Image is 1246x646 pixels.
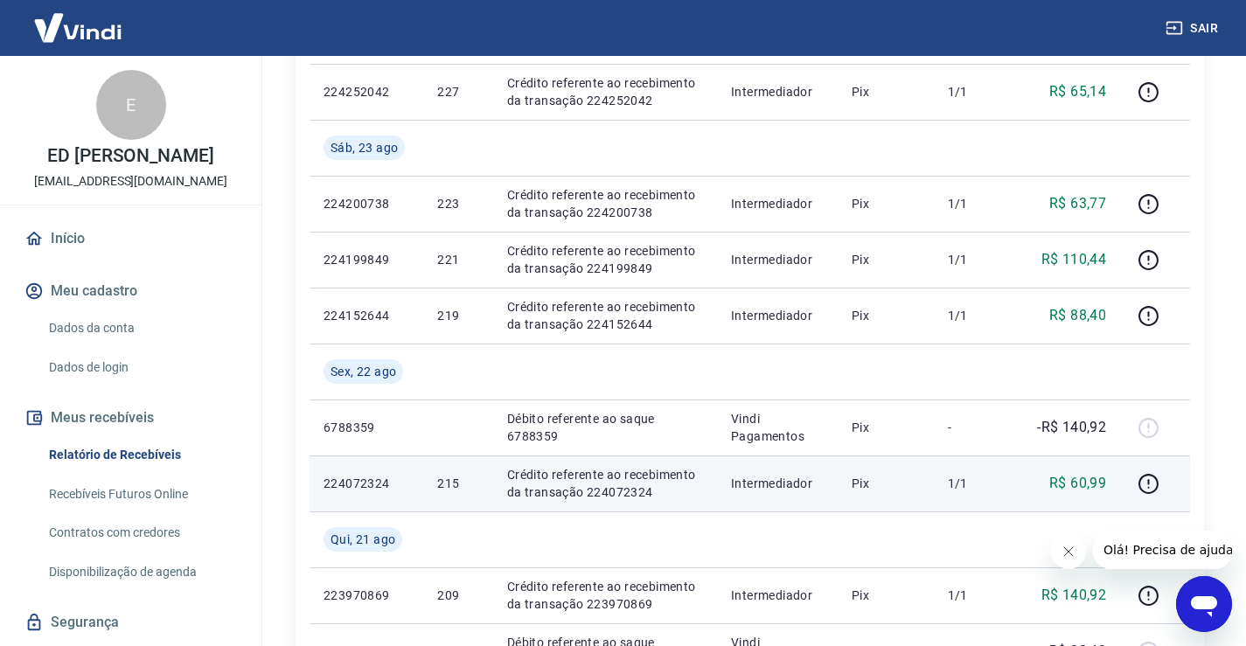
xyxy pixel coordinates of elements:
p: R$ 88,40 [1049,305,1106,326]
p: Pix [852,83,920,101]
p: 219 [437,307,478,324]
a: Contratos com credores [42,515,240,551]
a: Início [21,219,240,258]
a: Disponibilização de agenda [42,554,240,590]
p: Intermediador [731,83,824,101]
p: Pix [852,307,920,324]
p: 1/1 [948,475,999,492]
iframe: Botão para abrir a janela de mensagens [1176,576,1232,632]
p: Crédito referente ao recebimento da transação 224200738 [507,186,703,221]
a: Segurança [21,603,240,642]
a: Recebíveis Futuros Online [42,476,240,512]
p: Intermediador [731,307,824,324]
p: Intermediador [731,251,824,268]
p: 1/1 [948,587,999,604]
iframe: Fechar mensagem [1051,534,1086,569]
a: Dados da conta [42,310,240,346]
iframe: Mensagem da empresa [1093,531,1232,569]
span: Qui, 21 ago [331,531,395,548]
p: 224152644 [324,307,409,324]
p: Intermediador [731,475,824,492]
p: R$ 60,99 [1049,473,1106,494]
p: 224072324 [324,475,409,492]
img: Vindi [21,1,135,54]
p: Débito referente ao saque 6788359 [507,410,703,445]
p: Pix [852,251,920,268]
p: R$ 63,77 [1049,193,1106,214]
p: Crédito referente ao recebimento da transação 224072324 [507,466,703,501]
p: R$ 140,92 [1041,585,1107,606]
p: Pix [852,419,920,436]
div: E [96,70,166,140]
p: 209 [437,587,478,604]
p: Vindi Pagamentos [731,410,824,445]
p: Crédito referente ao recebimento da transação 223970869 [507,578,703,613]
p: Crédito referente ao recebimento da transação 224152644 [507,298,703,333]
p: Pix [852,195,920,212]
a: Relatório de Recebíveis [42,437,240,473]
p: 227 [437,83,478,101]
p: 1/1 [948,83,999,101]
button: Sair [1162,12,1225,45]
p: R$ 110,44 [1041,249,1107,270]
p: -R$ 140,92 [1037,417,1106,438]
p: Crédito referente ao recebimento da transação 224199849 [507,242,703,277]
span: Olá! Precisa de ajuda? [10,12,147,26]
a: Dados de login [42,350,240,386]
p: Intermediador [731,587,824,604]
p: 224200738 [324,195,409,212]
p: 1/1 [948,195,999,212]
p: 224252042 [324,83,409,101]
p: 6788359 [324,419,409,436]
p: 1/1 [948,307,999,324]
span: Sex, 22 ago [331,363,396,380]
p: - [948,419,999,436]
button: Meu cadastro [21,272,240,310]
p: Intermediador [731,195,824,212]
p: Pix [852,587,920,604]
p: 223 [437,195,478,212]
p: 224199849 [324,251,409,268]
p: 221 [437,251,478,268]
p: R$ 65,14 [1049,81,1106,102]
span: Sáb, 23 ago [331,139,398,156]
p: [EMAIL_ADDRESS][DOMAIN_NAME] [34,172,227,191]
button: Meus recebíveis [21,399,240,437]
p: ED [PERSON_NAME] [47,147,214,165]
p: Pix [852,475,920,492]
p: 215 [437,475,478,492]
p: Crédito referente ao recebimento da transação 224252042 [507,74,703,109]
p: 1/1 [948,251,999,268]
p: 223970869 [324,587,409,604]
